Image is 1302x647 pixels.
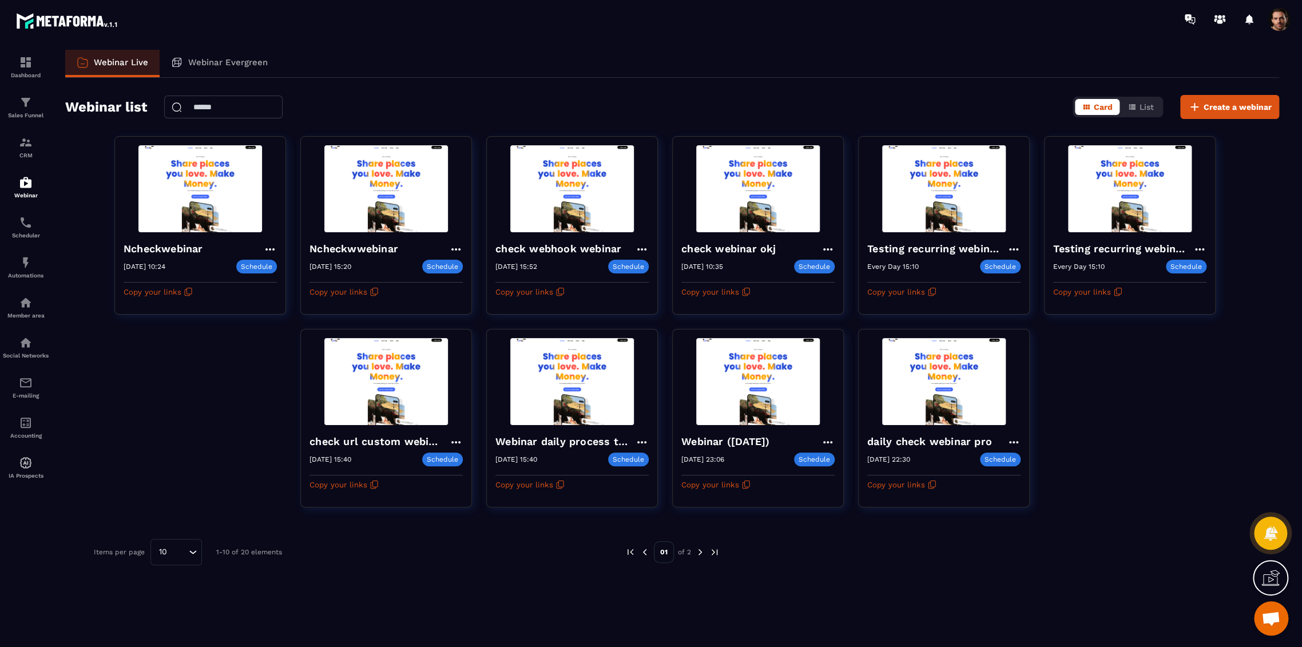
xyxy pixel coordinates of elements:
img: next [709,547,720,557]
p: [DATE] 15:40 [495,455,537,463]
p: E-mailing [3,392,49,399]
span: List [1140,102,1154,112]
a: automationsautomationsWebinar [3,167,49,207]
p: Social Networks [3,352,49,359]
h4: daily check webinar pro [867,434,998,450]
img: webinar-background [1053,145,1206,232]
p: IA Prospects [3,473,49,479]
p: Every Day 15:10 [1053,263,1105,271]
button: Copy your links [495,283,565,301]
p: Dashboard [3,72,49,78]
span: Card [1094,102,1113,112]
button: Copy your links [309,283,379,301]
a: automationsautomationsMember area [3,287,49,327]
img: webinar-background [867,145,1021,232]
p: Accounting [3,432,49,439]
a: schedulerschedulerScheduler [3,207,49,247]
p: Automations [3,272,49,279]
p: Schedule [422,260,463,273]
img: formation [19,136,33,149]
img: formation [19,55,33,69]
p: Sales Funnel [3,112,49,118]
button: Copy your links [1053,283,1122,301]
p: Schedule [608,452,649,466]
button: Copy your links [681,475,751,494]
img: webinar-background [681,338,835,425]
p: Items per page [94,548,145,556]
p: Schedule [1166,260,1206,273]
img: social-network [19,336,33,350]
span: Create a webinar [1204,101,1272,113]
p: Member area [3,312,49,319]
h4: Webinar ([DATE]) [681,434,775,450]
img: prev [625,547,636,557]
img: email [19,376,33,390]
a: accountantaccountantAccounting [3,407,49,447]
img: formation [19,96,33,109]
button: Copy your links [124,283,193,301]
h4: Testing recurring webinar on product [1053,241,1193,257]
p: 1-10 of 20 elements [216,548,282,556]
p: [DATE] 10:24 [124,263,165,271]
h4: Ncheckwebinar [124,241,209,257]
input: Search for option [171,546,186,558]
p: [DATE] 15:52 [495,263,537,271]
a: formationformationSales Funnel [3,87,49,127]
img: next [695,547,705,557]
p: CRM [3,152,49,158]
h4: check webinar okj [681,241,781,257]
img: webinar-background [309,145,463,232]
a: automationsautomationsAutomations [3,247,49,287]
a: formationformationDashboard [3,47,49,87]
p: of 2 [678,547,691,557]
h4: Ncheckwwebinar [309,241,404,257]
img: webinar-background [495,145,649,232]
button: Copy your links [867,475,936,494]
p: 01 [654,541,674,563]
p: Every Day 15:10 [867,263,919,271]
a: Webinar Live [65,50,160,77]
h4: Webinar daily process testing [495,434,635,450]
button: Copy your links [867,283,936,301]
div: Search for option [150,539,202,565]
img: webinar-background [309,338,463,425]
p: Webinar [3,192,49,199]
h4: check url custom webinar [309,434,449,450]
a: emailemailE-mailing [3,367,49,407]
button: List [1121,99,1161,115]
button: Copy your links [495,475,565,494]
img: webinar-background [495,338,649,425]
button: Copy your links [681,283,751,301]
p: Schedule [422,452,463,466]
img: automations [19,256,33,269]
img: webinar-background [124,145,277,232]
p: Scheduler [3,232,49,239]
p: Schedule [608,260,649,273]
p: Webinar Live [94,57,148,68]
p: Schedule [236,260,277,273]
img: scheduler [19,216,33,229]
button: Create a webinar [1180,95,1279,119]
button: Card [1075,99,1120,115]
p: [DATE] 15:20 [309,263,351,271]
img: webinar-background [867,338,1021,425]
p: [DATE] 23:06 [681,455,724,463]
p: Schedule [980,452,1021,466]
img: prev [640,547,650,557]
p: Webinar Evergreen [188,57,268,68]
button: Copy your links [309,475,379,494]
h4: Testing recurring webinar on product-copy [867,241,1007,257]
img: automations [19,176,33,189]
a: formationformationCRM [3,127,49,167]
p: Schedule [794,452,835,466]
p: Schedule [980,260,1021,273]
span: 10 [155,546,171,558]
a: Mở cuộc trò chuyện [1254,601,1288,636]
a: social-networksocial-networkSocial Networks [3,327,49,367]
img: logo [16,10,119,31]
p: Schedule [794,260,835,273]
img: automations [19,296,33,309]
p: [DATE] 22:30 [867,455,910,463]
p: [DATE] 10:35 [681,263,723,271]
p: [DATE] 15:40 [309,455,351,463]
